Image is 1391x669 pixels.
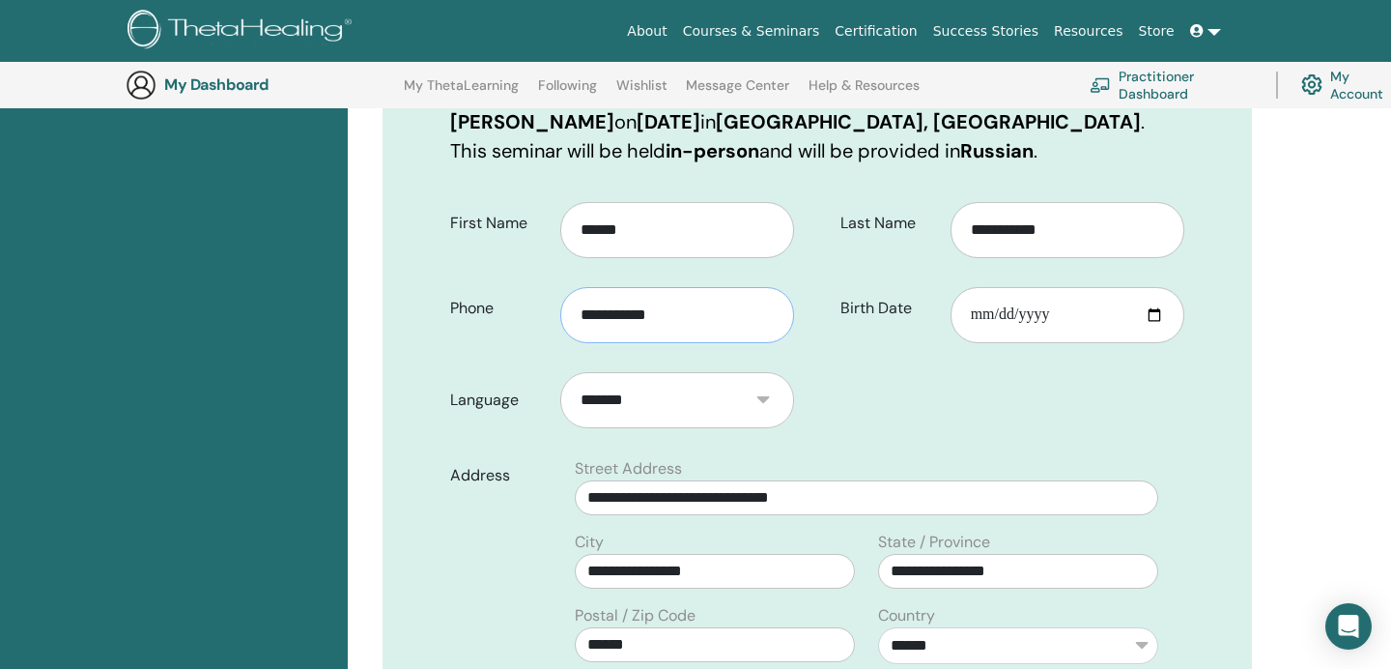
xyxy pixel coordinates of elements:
[637,109,700,134] b: [DATE]
[436,290,560,327] label: Phone
[436,382,560,419] label: Language
[686,77,789,108] a: Message Center
[1131,14,1182,49] a: Store
[450,78,1184,165] p: You are registering for on in . This seminar will be held and will be provided in .
[575,457,682,480] label: Street Address
[960,138,1034,163] b: Russian
[1325,603,1372,650] div: Open Intercom Messenger
[1046,14,1131,49] a: Resources
[826,290,951,327] label: Birth Date
[666,138,759,163] b: in-person
[809,77,920,108] a: Help & Resources
[436,457,563,494] label: Address
[675,14,828,49] a: Courses & Seminars
[1090,77,1111,93] img: chalkboard-teacher.svg
[619,14,674,49] a: About
[826,205,951,242] label: Last Name
[538,77,597,108] a: Following
[575,531,604,554] label: City
[878,531,990,554] label: State / Province
[1090,64,1253,106] a: Practitioner Dashboard
[128,10,358,53] img: logo.png
[436,205,560,242] label: First Name
[575,604,695,627] label: Postal / Zip Code
[126,70,156,101] img: generic-user-icon.jpg
[404,77,519,108] a: My ThetaLearning
[925,14,1046,49] a: Success Stories
[450,80,858,134] b: Intuitive Anatomy with [PERSON_NAME]
[1301,70,1322,100] img: cog.svg
[164,75,357,94] h3: My Dashboard
[878,604,935,627] label: Country
[616,77,667,108] a: Wishlist
[716,109,1141,134] b: [GEOGRAPHIC_DATA], [GEOGRAPHIC_DATA]
[827,14,924,49] a: Certification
